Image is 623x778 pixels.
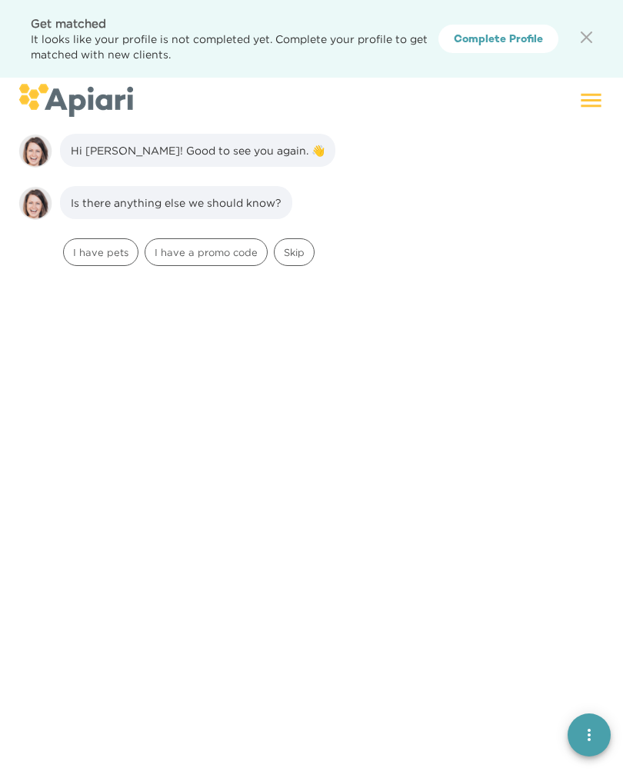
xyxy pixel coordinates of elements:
span: I have pets [64,245,138,260]
span: Skip [275,245,314,260]
span: I have a promo code [145,245,267,260]
img: logo [18,84,133,117]
span: Complete Profile [454,31,543,50]
span: It looks like your profile is not completed yet. Complete your profile to get matched with new cl... [31,33,428,60]
div: Is there anything else we should know? [71,195,282,211]
div: I have pets [63,238,138,266]
div: Skip [274,238,315,266]
img: amy.37686e0395c82528988e.png [18,186,52,220]
div: Hi [PERSON_NAME]! Good to see you again. 👋 [71,143,325,158]
img: amy.37686e0395c82528988e.png [18,134,52,168]
button: quick menu [568,713,611,756]
button: Complete Profile [438,25,558,54]
span: Get matched [31,17,106,29]
div: I have a promo code [145,238,268,266]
